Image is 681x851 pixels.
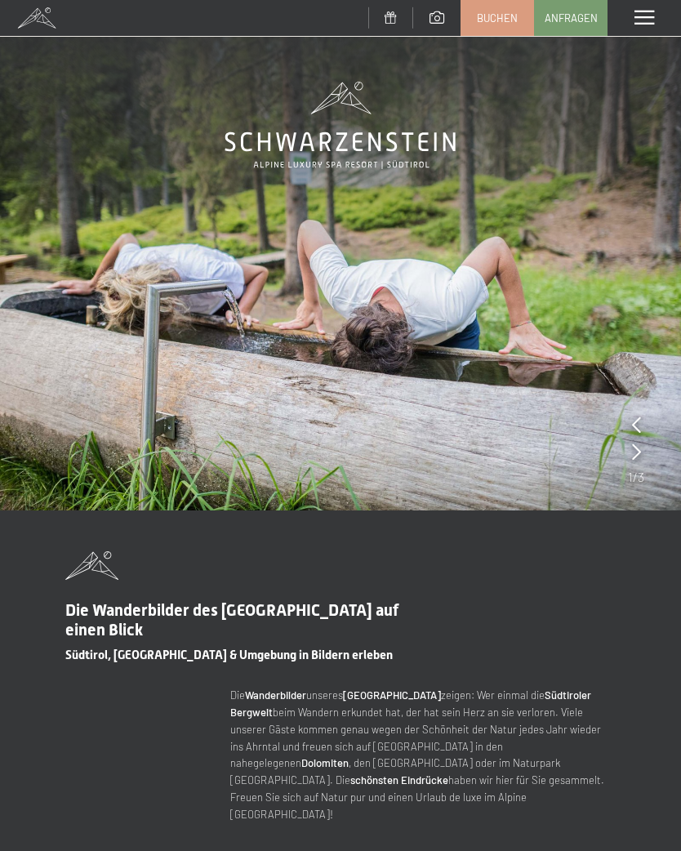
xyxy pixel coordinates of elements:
[230,687,616,822] p: Die unseres zeigen: Wer einmal die beim Wandern erkundet hat, der hat sein Herz an sie verloren. ...
[545,11,598,25] span: Anfragen
[638,468,644,486] span: 3
[343,688,441,702] strong: [GEOGRAPHIC_DATA]
[301,756,349,769] strong: Dolomiten
[477,11,518,25] span: Buchen
[245,688,306,702] strong: Wanderbilder
[633,468,638,486] span: /
[628,468,633,486] span: 1
[230,688,591,719] strong: Südtiroler Bergwelt
[535,1,607,35] a: Anfragen
[65,648,393,662] span: Südtirol, [GEOGRAPHIC_DATA] & Umgebung in Bildern erleben
[65,600,398,639] span: Die Wanderbilder des [GEOGRAPHIC_DATA] auf einen Blick
[461,1,533,35] a: Buchen
[350,773,448,786] strong: schönsten Eindrücke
